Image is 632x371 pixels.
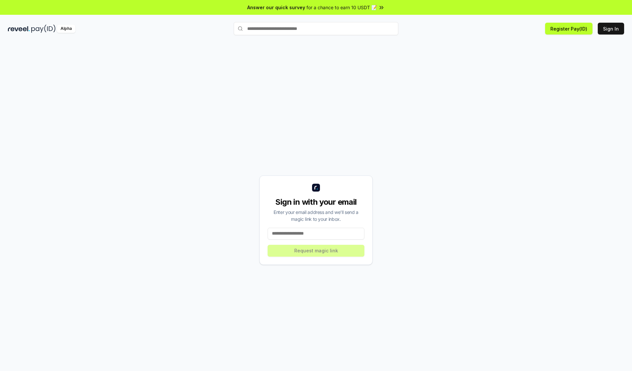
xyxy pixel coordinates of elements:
span: Answer our quick survey [247,4,305,11]
span: for a chance to earn 10 USDT 📝 [306,4,377,11]
img: pay_id [31,25,56,33]
button: Register Pay(ID) [545,23,592,35]
img: logo_small [312,184,320,192]
img: reveel_dark [8,25,30,33]
div: Alpha [57,25,75,33]
button: Sign In [598,23,624,35]
div: Enter your email address and we’ll send a magic link to your inbox. [268,209,364,222]
div: Sign in with your email [268,197,364,207]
